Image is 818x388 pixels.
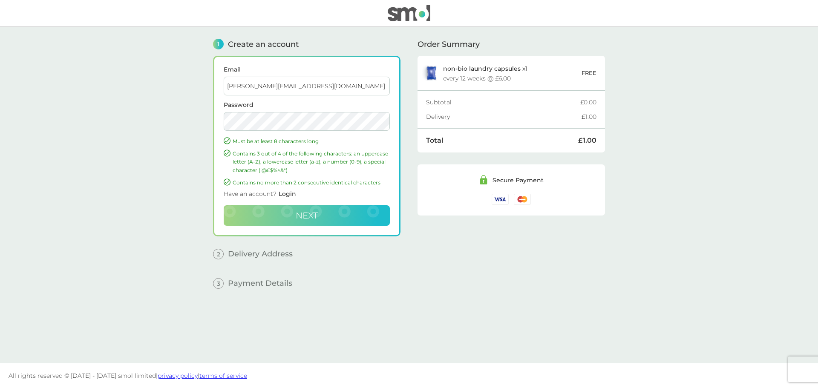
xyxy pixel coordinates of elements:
p: Contains no more than 2 consecutive identical characters [233,178,390,187]
div: £1.00 [582,114,596,120]
div: £0.00 [580,99,596,105]
label: Password [224,102,390,108]
a: terms of service [199,372,247,379]
p: Must be at least 8 characters long [233,137,390,145]
a: privacy policy [158,372,198,379]
div: Secure Payment [493,177,544,183]
button: Next [224,205,390,226]
span: Next [296,210,318,221]
div: £1.00 [578,137,596,144]
div: Subtotal [426,99,580,105]
p: x 1 [443,65,527,72]
span: Login [279,190,296,198]
span: Payment Details [228,279,292,287]
p: Contains 3 out of 4 of the following characters: an uppercase letter (A-Z), a lowercase letter (a... [233,149,390,174]
div: Have an account? [224,187,390,205]
span: non-bio laundry capsules [443,65,521,72]
div: Total [426,137,578,144]
img: /assets/icons/cards/visa.svg [492,194,509,204]
span: 3 [213,278,224,289]
span: 2 [213,249,224,259]
img: smol [388,5,430,21]
img: /assets/icons/cards/mastercard.svg [514,194,531,204]
span: Order Summary [418,40,480,48]
span: 1 [213,39,224,49]
label: Email [224,66,390,72]
div: Delivery [426,114,582,120]
span: Delivery Address [228,250,293,258]
p: FREE [582,69,596,78]
span: Create an account [228,40,299,48]
div: every 12 weeks @ £6.00 [443,75,511,81]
